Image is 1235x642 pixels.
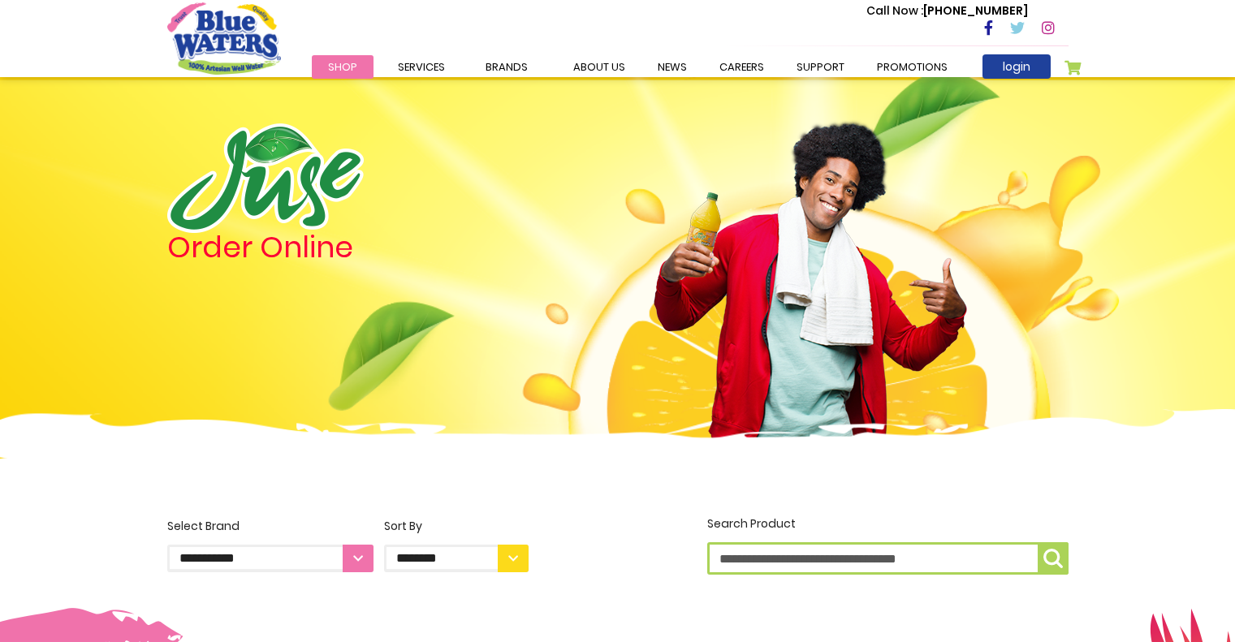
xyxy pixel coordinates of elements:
[312,55,374,79] a: Shop
[641,55,703,79] a: News
[707,542,1069,575] input: Search Product
[384,545,529,572] select: Sort By
[328,59,357,75] span: Shop
[707,515,1069,575] label: Search Product
[382,55,461,79] a: Services
[486,59,528,75] span: Brands
[703,55,780,79] a: careers
[167,518,374,572] label: Select Brand
[1038,542,1069,575] button: Search Product
[1043,549,1063,568] img: search-icon.png
[866,2,923,19] span: Call Now :
[780,55,861,79] a: support
[652,93,969,441] img: man.png
[398,59,445,75] span: Services
[167,123,364,233] img: logo
[866,2,1028,19] p: [PHONE_NUMBER]
[469,55,544,79] a: Brands
[167,233,529,262] h4: Order Online
[167,545,374,572] select: Select Brand
[167,2,281,74] a: store logo
[982,54,1051,79] a: login
[557,55,641,79] a: about us
[861,55,964,79] a: Promotions
[384,518,529,535] div: Sort By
